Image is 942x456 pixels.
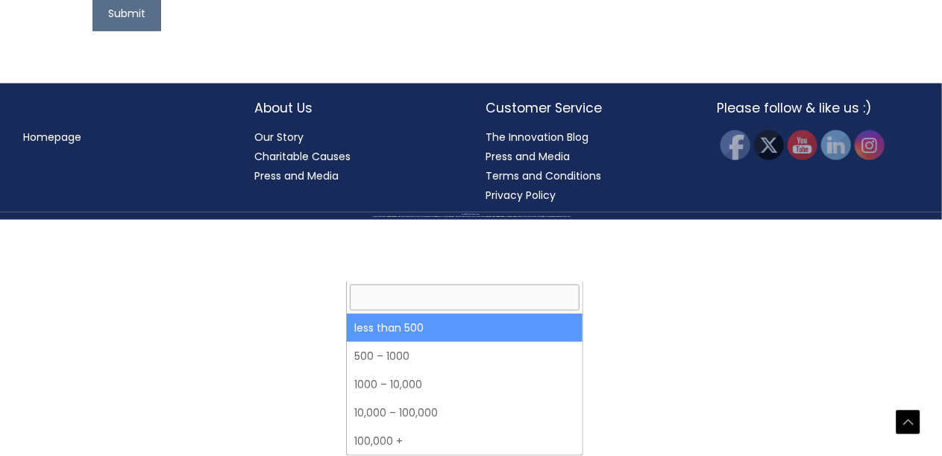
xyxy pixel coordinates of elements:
a: Privacy Policy [486,188,556,203]
div: All material on this Website, including design, text, images, logos and sounds, are owned by Cosm... [26,216,916,218]
a: Terms and Conditions [486,168,602,183]
img: Facebook [720,130,750,160]
h2: About Us [255,98,456,118]
li: 500 – 1000 [347,342,583,370]
nav: About Us [255,127,456,186]
img: Twitter [754,130,784,160]
li: 10,000 – 100,000 [347,399,583,427]
a: The Innovation Blog [486,130,589,145]
div: Copyright © 2025 [26,214,916,215]
h2: Customer Service [486,98,688,118]
li: 100,000 + [347,427,583,455]
a: Charitable Causes [255,149,351,164]
span: Cosmetic Solutions [471,214,480,215]
a: Press and Media [486,149,571,164]
nav: Customer Service [486,127,688,205]
li: less than 500 [347,314,583,342]
nav: Menu [24,127,225,147]
a: Our Story [255,130,304,145]
a: Homepage [24,130,82,145]
h2: Please follow & like us :) [718,98,919,118]
a: Press and Media [255,168,339,183]
li: 1000 – 10,000 [347,370,583,399]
